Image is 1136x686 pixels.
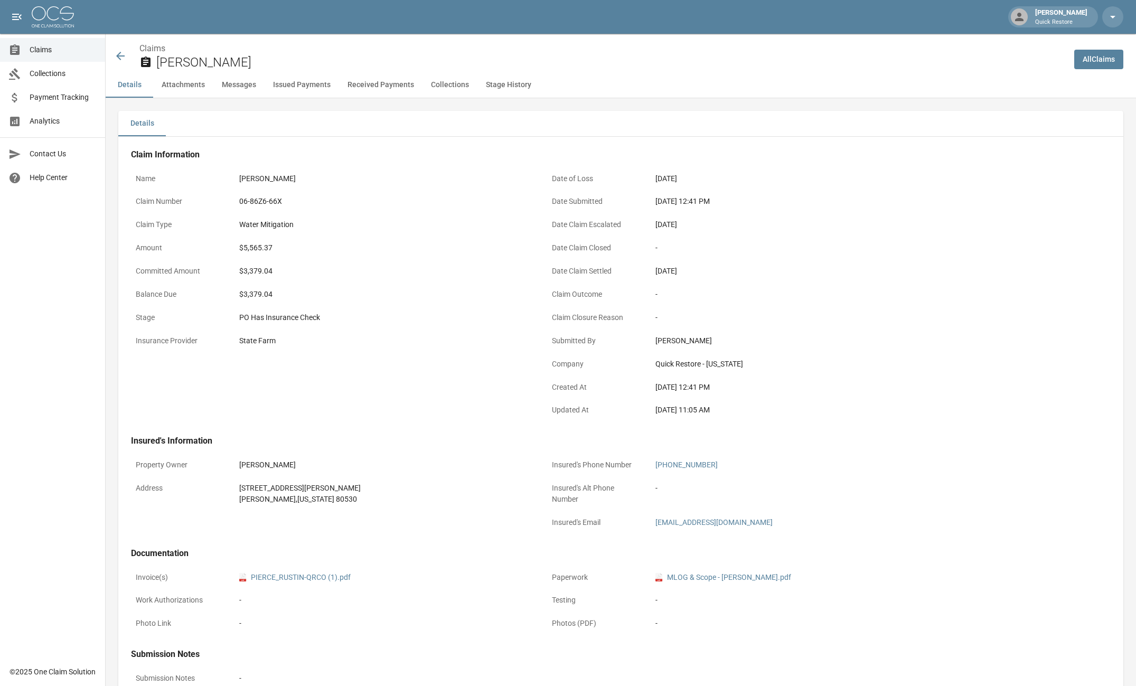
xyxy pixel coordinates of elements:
p: Work Authorizations [131,590,226,610]
div: $5,565.37 [239,242,530,253]
a: AllClaims [1074,50,1123,69]
span: Claims [30,44,97,55]
div: Water Mitigation [239,219,530,230]
button: Messages [213,72,265,98]
div: Quick Restore - [US_STATE] [655,359,946,370]
p: Insured's Alt Phone Number [547,478,642,510]
div: [DATE] 12:41 PM [655,196,946,207]
p: Property Owner [131,455,226,475]
a: [PHONE_NUMBER] [655,461,718,469]
p: Insurance Provider [131,331,226,351]
p: Claim Closure Reason [547,307,642,328]
p: Photo Link [131,613,226,634]
div: - [655,289,946,300]
p: Committed Amount [131,261,226,281]
p: Company [547,354,642,374]
p: Photos (PDF) [547,613,642,634]
a: [EMAIL_ADDRESS][DOMAIN_NAME] [655,518,773,527]
div: State Farm [239,335,530,346]
div: PO Has Insurance Check [239,312,530,323]
p: Amount [131,238,226,258]
div: [PERSON_NAME] [655,335,946,346]
div: [DATE] [655,173,946,184]
div: - [239,595,530,606]
button: Stage History [477,72,540,98]
div: $3,379.04 [239,289,530,300]
button: open drawer [6,6,27,27]
span: Contact Us [30,148,97,159]
div: details tabs [118,111,1123,136]
div: $3,379.04 [239,266,530,277]
p: Address [131,478,226,499]
p: Claim Number [131,191,226,212]
p: Name [131,168,226,189]
img: ocs-logo-white-transparent.png [32,6,74,27]
p: Updated At [547,400,642,420]
p: Date of Loss [547,168,642,189]
button: Details [106,72,153,98]
div: - [239,673,946,684]
p: Date Claim Closed [547,238,642,258]
button: Received Payments [339,72,423,98]
p: Submitted By [547,331,642,351]
p: Date Claim Settled [547,261,642,281]
p: Created At [547,377,642,398]
span: Collections [30,68,97,79]
p: Date Submitted [547,191,642,212]
a: pdfPIERCE_RUSTIN-QRCO (1).pdf [239,572,351,583]
p: Claim Type [131,214,226,235]
div: [PERSON_NAME] [1031,7,1092,26]
div: [STREET_ADDRESS][PERSON_NAME] [239,483,530,494]
div: [PERSON_NAME] [239,459,530,471]
div: - [239,618,530,629]
a: pdfMLOG & Scope - [PERSON_NAME].pdf [655,572,791,583]
div: - [655,483,946,494]
div: - [655,312,946,323]
button: Details [118,111,166,136]
div: [DATE] 11:05 AM [655,405,946,416]
span: Payment Tracking [30,92,97,103]
div: 06-86Z6-66X [239,196,530,207]
p: Insured's Phone Number [547,455,642,475]
h2: [PERSON_NAME] [156,55,1066,70]
div: [DATE] [655,219,946,230]
h4: Claim Information [131,149,951,160]
h4: Insured's Information [131,436,951,446]
p: Insured's Email [547,512,642,533]
div: © 2025 One Claim Solution [10,666,96,677]
h4: Documentation [131,548,951,559]
div: [DATE] [655,266,946,277]
nav: breadcrumb [139,42,1066,55]
div: - [655,595,946,606]
p: Claim Outcome [547,284,642,305]
p: Date Claim Escalated [547,214,642,235]
p: Balance Due [131,284,226,305]
button: Issued Payments [265,72,339,98]
p: Stage [131,307,226,328]
button: Collections [423,72,477,98]
div: [DATE] 12:41 PM [655,382,946,393]
p: Testing [547,590,642,610]
p: Paperwork [547,567,642,588]
div: [PERSON_NAME] , [US_STATE] 80530 [239,494,530,505]
div: - [655,242,946,253]
div: [PERSON_NAME] [239,173,530,184]
div: anchor tabs [106,72,1136,98]
div: - [655,618,946,629]
span: Analytics [30,116,97,127]
h4: Submission Notes [131,649,951,660]
p: Invoice(s) [131,567,226,588]
button: Attachments [153,72,213,98]
a: Claims [139,43,165,53]
p: Quick Restore [1035,18,1087,27]
span: Help Center [30,172,97,183]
